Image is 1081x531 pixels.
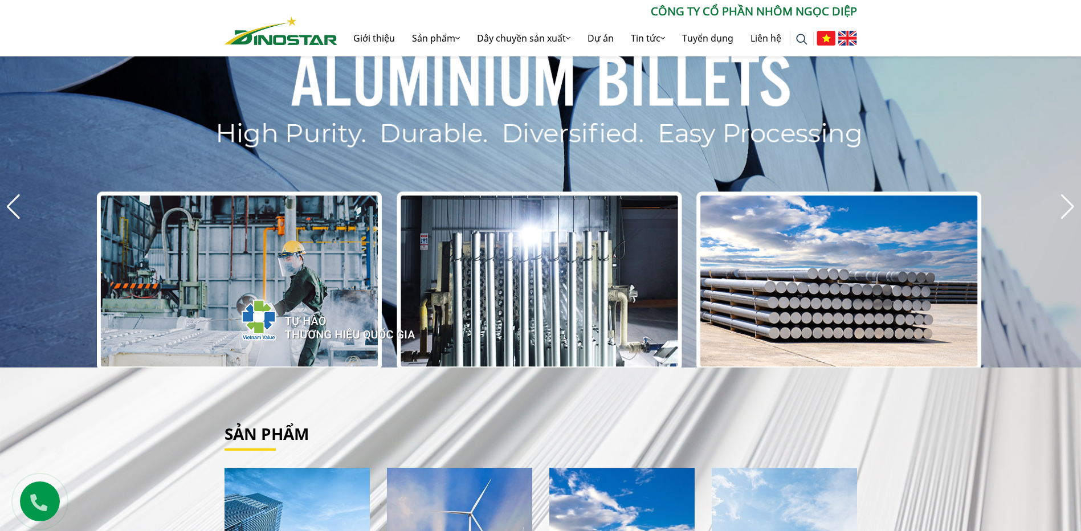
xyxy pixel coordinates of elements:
div: Next slide [1060,194,1075,219]
img: Nhôm Dinostar [225,17,337,45]
a: Sản phẩm [403,20,468,56]
a: Nhôm Dinostar [225,14,337,44]
a: Giới thiệu [345,20,403,56]
a: Tin tức [622,20,674,56]
p: CÔNG TY CỔ PHẦN NHÔM NGỌC DIỆP [337,3,857,20]
a: Dây chuyền sản xuất [468,20,579,56]
div: Previous slide [6,194,21,219]
a: Liên hệ [742,20,790,56]
a: Dự án [579,20,622,56]
img: Tiếng Việt [817,31,835,46]
img: search [796,34,807,45]
a: Tuyển dụng [674,20,742,56]
a: Sản phẩm [225,423,309,444]
img: English [838,31,857,46]
img: thqg [207,279,417,356]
